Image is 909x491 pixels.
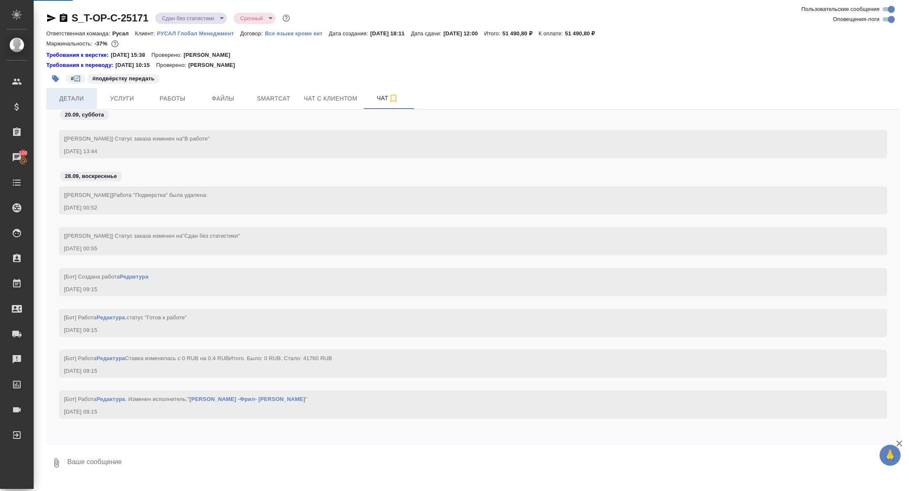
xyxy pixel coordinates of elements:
[833,15,880,24] span: Оповещения-логи
[801,5,880,13] span: Пользовательские сообщения
[64,396,307,402] span: [Бот] Работа . Изменен исполнитель:
[388,93,399,104] svg: Подписаться
[151,51,184,59] p: Проверено:
[370,30,411,37] p: [DATE] 18:11
[156,61,189,69] p: Проверено:
[112,30,135,37] p: Русал
[444,30,484,37] p: [DATE] 12:00
[92,74,154,83] p: #подвёрстку передать
[64,273,149,280] span: [Бот] Создана работа
[203,93,243,104] span: Файлы
[64,408,858,416] div: [DATE] 09:15
[188,61,241,69] p: [PERSON_NAME]
[96,355,125,361] a: Редактура
[64,147,858,156] div: [DATE] 13:44
[64,285,858,294] div: [DATE] 09:15
[265,29,329,37] a: Все языки кроме кит
[96,396,125,402] a: Редактура
[265,30,329,37] p: Все языки кроме кит
[157,30,240,37] p: РУСАЛ Глобал Менеджмент
[113,192,208,198] span: Работа "Подверстка" была удалена:
[65,172,117,180] p: 28.09, воскресенье
[64,314,187,321] span: [Бот] Работа .
[411,30,443,37] p: Дата сдачи:
[155,13,227,24] div: Сдан без статистики
[182,233,240,239] span: "Сдан без статистики"
[189,396,305,402] a: [PERSON_NAME] -Фрил- [PERSON_NAME]
[565,30,601,37] p: 51 490,80 ₽
[253,93,294,104] span: Smartcat
[65,111,104,119] p: 20.09, суббота
[64,326,858,334] div: [DATE] 09:15
[46,13,56,23] button: Скопировать ссылку для ЯМессенджера
[240,30,265,37] p: Договор:
[102,93,142,104] span: Услуги
[64,135,210,142] span: [[PERSON_NAME]] Статус заказа изменен на
[182,135,210,142] span: "В работе"
[880,445,901,466] button: 🙏
[64,367,858,375] div: [DATE] 09:15
[238,15,266,22] button: Срочный
[64,233,240,239] span: [[PERSON_NAME]] Статус заказа изменен на
[46,51,111,59] div: Нажми, чтобы открыть папку с инструкцией
[72,12,149,24] a: S_T-OP-C-25171
[94,40,109,47] p: -37%
[539,30,565,37] p: К оплате:
[71,74,80,83] p: #🔄️
[281,13,292,24] button: Доп статусы указывают на важность/срочность заказа
[58,13,69,23] button: Скопировать ссылку
[46,30,112,37] p: Ответственная команда:
[157,29,240,37] a: РУСАЛ Глобал Менеджмент
[46,69,65,88] button: Добавить тэг
[46,40,94,47] p: Маржинальность:
[135,30,157,37] p: Клиент:
[329,30,370,37] p: Дата создания:
[64,355,332,361] span: [Бот] Работа Ставка изменилась с 0 RUB на 0.4 RUB
[127,314,187,321] span: статус "Готов к работе"
[65,74,86,82] span: 🔄️
[120,273,149,280] a: Редактура
[111,51,151,59] p: [DATE] 15:38
[183,51,237,59] p: [PERSON_NAME]
[64,192,207,198] span: [[PERSON_NAME]]
[159,15,217,22] button: Сдан без статистики
[46,61,115,69] a: Требования к переводу:
[64,204,858,212] div: [DATE] 00:52
[152,93,193,104] span: Работы
[14,149,33,157] span: 100
[484,30,502,37] p: Итого:
[187,396,307,402] span: " "
[234,13,276,24] div: Сдан без статистики
[109,38,120,49] button: 58913.32 RUB;
[64,244,858,253] div: [DATE] 00:55
[229,355,332,361] span: Итого. Было: 0 RUB. Стало: 41760 RUB
[115,61,156,69] p: [DATE] 10:15
[367,93,408,104] span: Чат
[51,93,92,104] span: Детали
[96,314,125,321] a: Редактура
[883,446,897,464] span: 🙏
[46,51,111,59] a: Требования к верстке:
[2,147,32,168] a: 100
[304,93,357,104] span: Чат с клиентом
[502,30,539,37] p: 51 490,80 ₽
